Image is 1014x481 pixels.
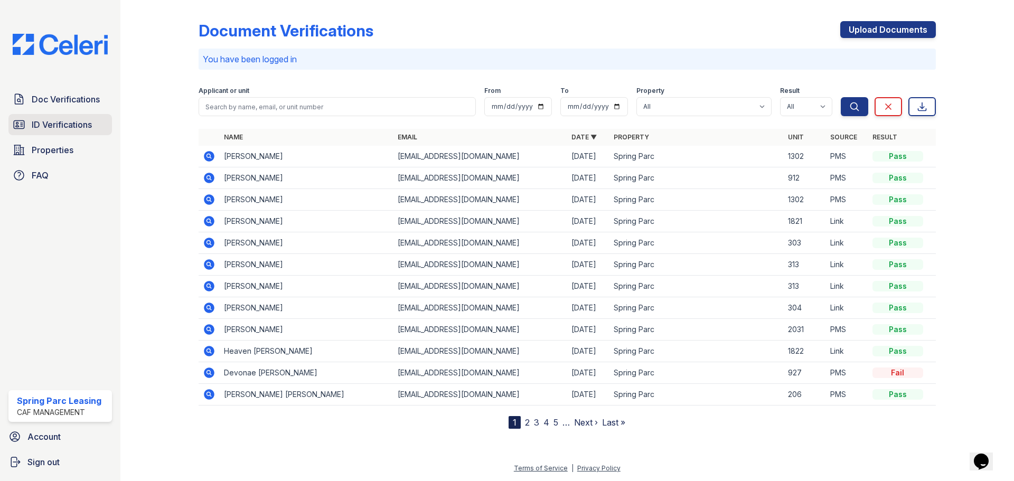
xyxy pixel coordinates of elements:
[393,341,567,362] td: [EMAIL_ADDRESS][DOMAIN_NAME]
[872,173,923,183] div: Pass
[567,189,609,211] td: [DATE]
[602,417,625,428] a: Last »
[220,297,393,319] td: [PERSON_NAME]
[220,146,393,167] td: [PERSON_NAME]
[784,167,826,189] td: 912
[4,34,116,55] img: CE_Logo_Blue-a8612792a0a2168367f1c8372b55b34899dd931a85d93a1a3d3e32e68fde9ad4.png
[784,276,826,297] td: 313
[220,341,393,362] td: Heaven [PERSON_NAME]
[784,319,826,341] td: 2031
[8,89,112,110] a: Doc Verifications
[784,254,826,276] td: 313
[609,297,783,319] td: Spring Parc
[509,416,521,429] div: 1
[484,87,501,95] label: From
[8,114,112,135] a: ID Verifications
[220,384,393,405] td: [PERSON_NAME] [PERSON_NAME]
[872,346,923,356] div: Pass
[784,384,826,405] td: 206
[203,53,932,65] p: You have been logged in
[609,232,783,254] td: Spring Parc
[826,254,868,276] td: Link
[609,384,783,405] td: Spring Parc
[567,232,609,254] td: [DATE]
[220,211,393,232] td: [PERSON_NAME]
[872,238,923,248] div: Pass
[543,417,549,428] a: 4
[826,167,868,189] td: PMS
[32,118,92,131] span: ID Verifications
[826,384,868,405] td: PMS
[826,232,868,254] td: Link
[220,362,393,384] td: Devonae [PERSON_NAME]
[393,146,567,167] td: [EMAIL_ADDRESS][DOMAIN_NAME]
[872,367,923,378] div: Fail
[826,362,868,384] td: PMS
[199,87,249,95] label: Applicant or unit
[784,211,826,232] td: 1821
[562,416,570,429] span: …
[788,133,804,141] a: Unit
[571,464,574,472] div: |
[220,319,393,341] td: [PERSON_NAME]
[826,297,868,319] td: Link
[826,146,868,167] td: PMS
[872,133,897,141] a: Result
[872,194,923,205] div: Pass
[609,362,783,384] td: Spring Parc
[830,133,857,141] a: Source
[826,189,868,211] td: PMS
[577,464,621,472] a: Privacy Policy
[220,232,393,254] td: [PERSON_NAME]
[17,394,101,407] div: Spring Parc Leasing
[8,165,112,186] a: FAQ
[4,451,116,473] a: Sign out
[872,281,923,291] div: Pass
[199,97,476,116] input: Search by name, email, or unit number
[567,384,609,405] td: [DATE]
[567,276,609,297] td: [DATE]
[872,151,923,162] div: Pass
[609,146,783,167] td: Spring Parc
[970,439,1003,470] iframe: chat widget
[872,303,923,313] div: Pass
[4,426,116,447] a: Account
[567,341,609,362] td: [DATE]
[27,430,61,443] span: Account
[393,167,567,189] td: [EMAIL_ADDRESS][DOMAIN_NAME]
[514,464,568,472] a: Terms of Service
[609,254,783,276] td: Spring Parc
[567,297,609,319] td: [DATE]
[220,167,393,189] td: [PERSON_NAME]
[567,211,609,232] td: [DATE]
[609,319,783,341] td: Spring Parc
[609,211,783,232] td: Spring Parc
[784,362,826,384] td: 927
[393,254,567,276] td: [EMAIL_ADDRESS][DOMAIN_NAME]
[840,21,936,38] a: Upload Documents
[571,133,597,141] a: Date ▼
[574,417,598,428] a: Next ›
[199,21,373,40] div: Document Verifications
[534,417,539,428] a: 3
[609,189,783,211] td: Spring Parc
[609,167,783,189] td: Spring Parc
[393,211,567,232] td: [EMAIL_ADDRESS][DOMAIN_NAME]
[567,362,609,384] td: [DATE]
[220,254,393,276] td: [PERSON_NAME]
[393,319,567,341] td: [EMAIL_ADDRESS][DOMAIN_NAME]
[393,384,567,405] td: [EMAIL_ADDRESS][DOMAIN_NAME]
[567,254,609,276] td: [DATE]
[826,341,868,362] td: Link
[398,133,417,141] a: Email
[553,417,558,428] a: 5
[393,189,567,211] td: [EMAIL_ADDRESS][DOMAIN_NAME]
[826,276,868,297] td: Link
[614,133,649,141] a: Property
[872,389,923,400] div: Pass
[826,319,868,341] td: PMS
[27,456,60,468] span: Sign out
[567,146,609,167] td: [DATE]
[393,232,567,254] td: [EMAIL_ADDRESS][DOMAIN_NAME]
